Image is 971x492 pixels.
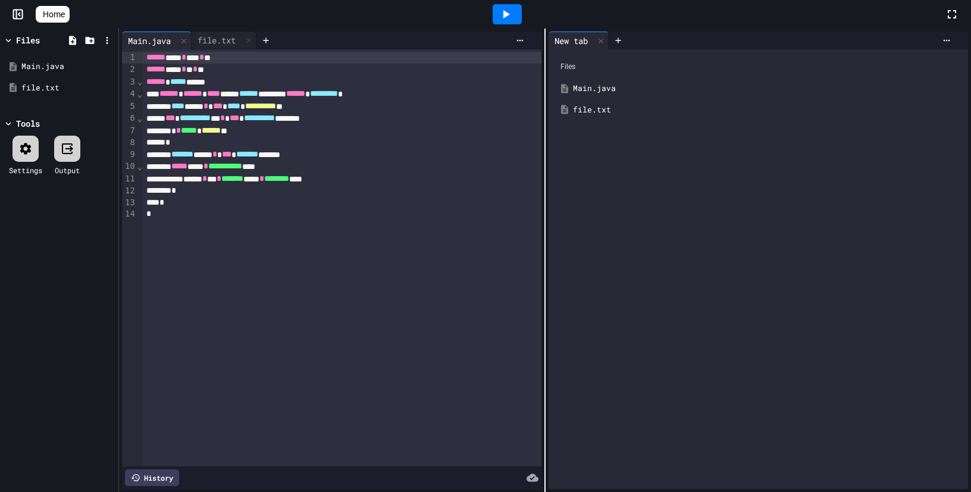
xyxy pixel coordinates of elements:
[21,61,114,73] div: Main.java
[122,64,137,76] div: 2
[137,162,143,171] span: Fold line
[16,34,40,46] div: Files
[122,161,137,173] div: 10
[549,35,594,47] div: New tab
[122,125,137,137] div: 7
[9,165,42,176] div: Settings
[122,101,137,112] div: 5
[549,32,609,49] div: New tab
[573,104,961,116] div: file.txt
[122,197,137,209] div: 13
[122,137,137,149] div: 8
[125,469,179,486] div: History
[122,35,177,47] div: Main.java
[122,112,137,124] div: 6
[137,89,143,99] span: Fold line
[16,117,40,130] div: Tools
[36,6,70,23] a: Home
[122,208,137,220] div: 14
[555,55,962,78] div: Files
[192,32,256,49] div: file.txt
[122,88,137,100] div: 4
[573,83,961,95] div: Main.java
[122,52,137,64] div: 1
[122,149,137,161] div: 9
[21,82,114,94] div: file.txt
[122,76,137,88] div: 3
[137,114,143,123] span: Fold line
[192,34,242,46] div: file.txt
[122,173,137,185] div: 11
[43,8,65,20] span: Home
[137,77,143,86] span: Fold line
[55,165,80,176] div: Output
[122,32,192,49] div: Main.java
[122,185,137,197] div: 12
